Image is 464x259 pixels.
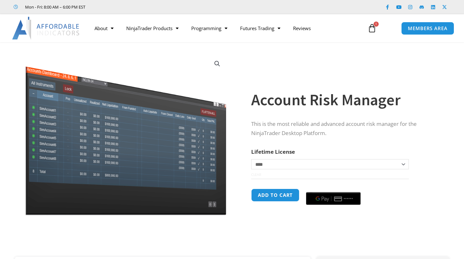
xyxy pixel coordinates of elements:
text: •••••• [344,197,353,201]
a: Reviews [287,21,317,36]
span: Mon - Fri: 8:00 AM – 6:00 PM EST [23,3,85,11]
span: MEMBERS AREA [408,26,448,31]
a: 1 [358,19,386,37]
a: Programming [185,21,234,36]
span: 1 [374,22,379,27]
img: Screenshot 2024-08-26 15462845454 [24,53,228,216]
a: Futures Trading [234,21,287,36]
label: Lifetime License [251,148,295,155]
nav: Menu [88,21,362,36]
img: LogoAI | Affordable Indicators – NinjaTrader [12,17,80,40]
p: This is the most reliable and advanced account risk manager for the NinjaTrader Desktop Platform. [251,120,436,138]
a: View full-screen image gallery [212,58,223,69]
a: NinjaTrader Products [120,21,185,36]
h1: Account Risk Manager [251,89,436,111]
button: Buy with GPay [306,192,361,205]
button: Add to cart [251,189,299,202]
a: About [88,21,120,36]
iframe: Customer reviews powered by Trustpilot [94,4,189,10]
a: MEMBERS AREA [401,22,454,35]
a: Clear options [251,172,261,177]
